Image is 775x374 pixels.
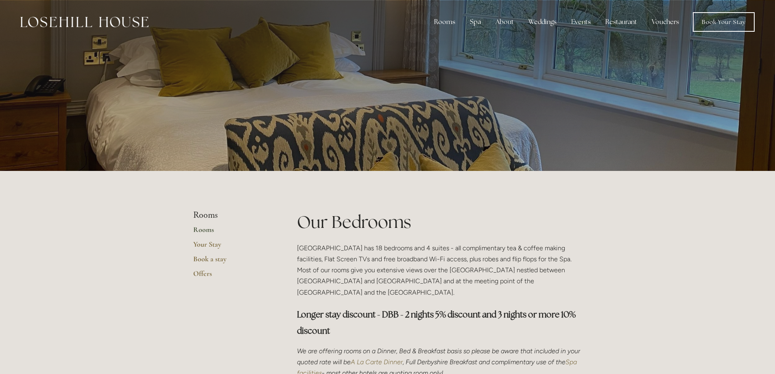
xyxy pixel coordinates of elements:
strong: Longer stay discount - DBB - 2 nights 5% discount and 3 nights or more 10% discount [297,309,577,336]
a: A La Carte Dinner [351,358,403,366]
li: Rooms [193,210,271,221]
div: Restaurant [599,14,644,30]
a: Book Your Stay [693,12,755,32]
img: Losehill House [20,17,148,27]
a: Offers [193,269,271,284]
a: Your Stay [193,240,271,254]
div: Events [565,14,597,30]
p: [GEOGRAPHIC_DATA] has 18 bedrooms and 4 suites - all complimentary tea & coffee making facilities... [297,243,582,298]
a: Book a stay [193,254,271,269]
em: We are offering rooms on a Dinner, Bed & Breakfast basis so please be aware that included in your... [297,347,582,366]
h1: Our Bedrooms [297,210,582,234]
div: About [489,14,520,30]
div: Spa [463,14,487,30]
div: Rooms [428,14,462,30]
em: , Full Derbyshire Breakfast and complimentary use of the [403,358,565,366]
div: Weddings [522,14,563,30]
a: Vouchers [645,14,685,30]
a: Rooms [193,225,271,240]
